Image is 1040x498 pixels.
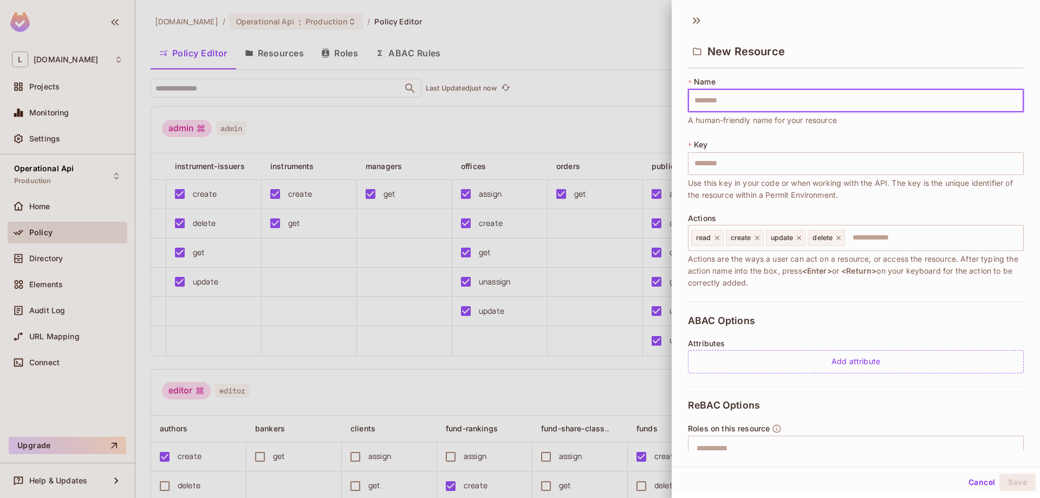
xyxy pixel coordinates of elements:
[707,45,785,58] span: New Resource
[688,350,1024,373] div: Add attribute
[802,266,832,275] span: <Enter>
[841,266,876,275] span: <Return>
[694,77,716,86] span: Name
[964,474,999,491] button: Cancel
[766,230,806,246] div: update
[688,253,1024,289] span: Actions are the ways a user can act on a resource, or access the resource. After typing the actio...
[691,230,724,246] div: read
[688,339,725,348] span: Attributes
[771,234,794,242] span: update
[688,424,770,433] span: Roles on this resource
[726,230,764,246] div: create
[812,234,833,242] span: delete
[731,234,751,242] span: create
[808,230,845,246] div: delete
[999,474,1036,491] button: Save
[688,114,837,126] span: A human-friendly name for your resource
[696,234,711,242] span: read
[688,214,716,223] span: Actions
[688,177,1024,201] span: Use this key in your code or when working with the API. The key is the unique identifier of the r...
[694,140,707,149] span: Key
[688,400,760,411] span: ReBAC Options
[688,315,755,326] span: ABAC Options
